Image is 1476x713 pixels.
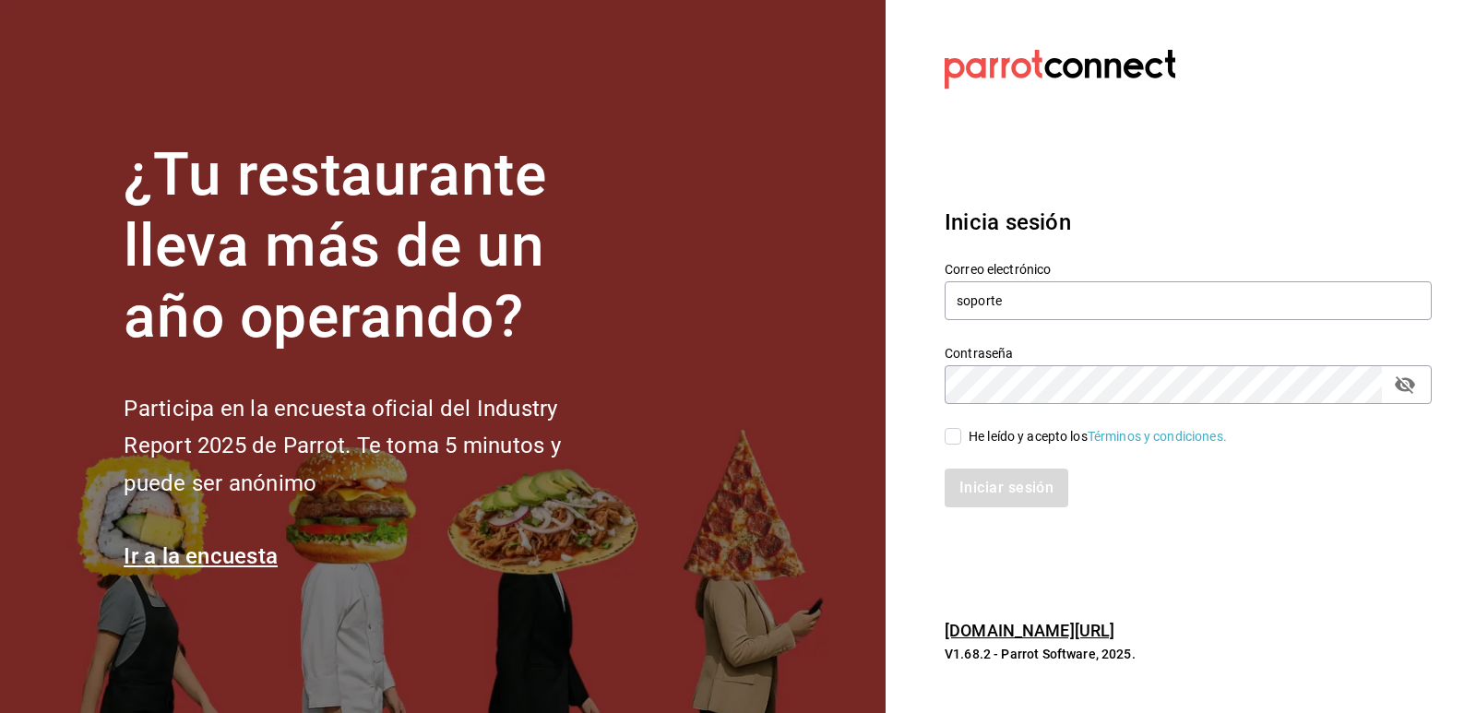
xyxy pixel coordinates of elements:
h2: Participa en la encuesta oficial del Industry Report 2025 de Parrot. Te toma 5 minutos y puede se... [124,390,622,503]
a: Ir a la encuesta [124,543,278,569]
label: Contraseña [945,347,1432,360]
input: Ingresa tu correo electrónico [945,281,1432,320]
div: He leído y acepto los [969,427,1227,446]
h1: ¿Tu restaurante lleva más de un año operando? [124,140,622,352]
h3: Inicia sesión [945,206,1432,239]
p: V1.68.2 - Parrot Software, 2025. [945,645,1432,663]
a: Términos y condiciones. [1088,429,1227,444]
label: Correo electrónico [945,263,1432,276]
a: [DOMAIN_NAME][URL] [945,621,1114,640]
button: passwordField [1389,369,1421,400]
